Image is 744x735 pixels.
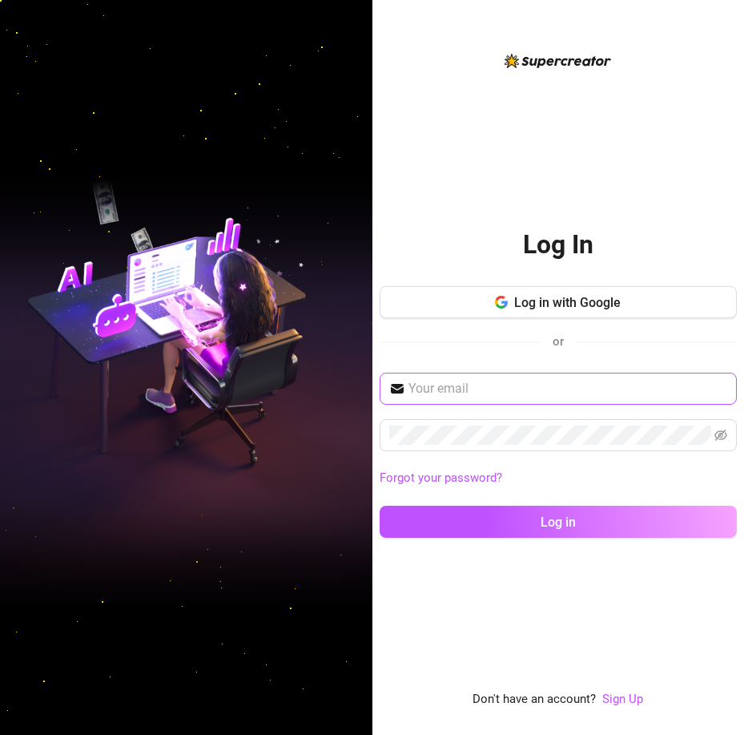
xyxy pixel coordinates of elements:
[505,54,611,68] img: logo-BBDzfeDw.svg
[602,692,643,706] a: Sign Up
[380,506,737,538] button: Log in
[541,515,576,530] span: Log in
[380,469,737,488] a: Forgot your password?
[380,286,737,318] button: Log in with Google
[553,334,564,349] span: or
[714,429,727,442] span: eye-invisible
[408,379,727,398] input: Your email
[380,470,502,485] a: Forgot your password?
[602,690,643,709] a: Sign Up
[523,228,593,261] h2: Log In
[473,690,596,709] span: Don't have an account?
[514,295,621,310] span: Log in with Google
